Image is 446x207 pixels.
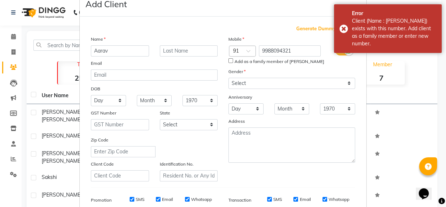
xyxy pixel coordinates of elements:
label: GST Number [91,110,116,116]
label: DOB [91,86,100,92]
input: Resident No. or Any Id [160,170,218,181]
iframe: chat widget [416,178,439,200]
label: Identification No. [160,161,194,167]
input: First Name [91,45,149,57]
label: Email [91,60,102,67]
label: Name [91,36,106,42]
label: Email [299,196,311,203]
input: Enter Zip Code [91,146,155,157]
label: Gender [228,68,246,75]
label: Email [162,196,173,203]
input: Last Name [160,45,218,57]
label: State [160,110,170,116]
label: Whatsapp [329,196,349,203]
label: Transaction [228,197,251,203]
input: Email [91,69,218,81]
input: GST Number [91,119,149,130]
div: Client (Name : Saumya Ghai) exists with this number. Add client as a family member or enter new n... [352,17,436,48]
label: SMS [273,196,282,203]
input: Client Code [91,170,149,181]
label: Address [228,118,245,125]
label: Client Code [91,161,114,167]
span: Generate Dummy Number [296,25,355,32]
label: Zip Code [91,137,108,143]
label: Mobile [228,36,244,42]
div: Error [352,10,436,17]
label: Whatsapp [191,196,212,203]
label: Promotion [91,197,112,203]
label: Anniversary [228,94,252,100]
input: Mobile [259,45,321,57]
label: SMS [136,196,144,203]
label: Add as a family member of [PERSON_NAME] [234,58,324,65]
